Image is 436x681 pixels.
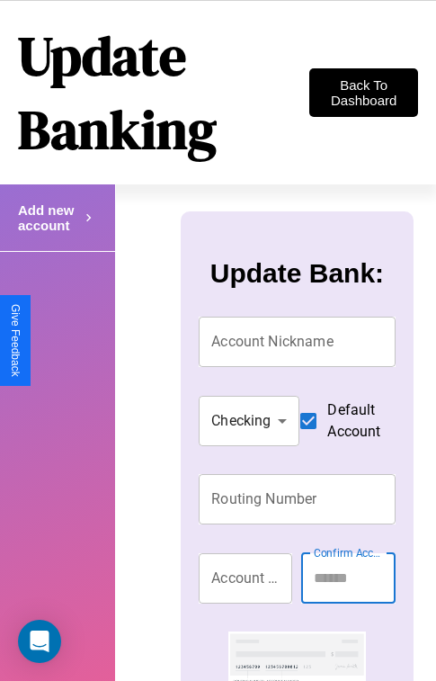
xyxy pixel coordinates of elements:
[9,304,22,377] div: Give Feedback
[210,258,384,289] h3: Update Bank:
[18,202,81,233] h4: Add new account
[18,620,61,663] div: Open Intercom Messenger
[327,399,380,443] span: Default Account
[18,19,309,166] h1: Update Banking
[314,545,386,560] label: Confirm Account Number
[309,68,418,117] button: Back To Dashboard
[199,396,299,446] div: Checking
